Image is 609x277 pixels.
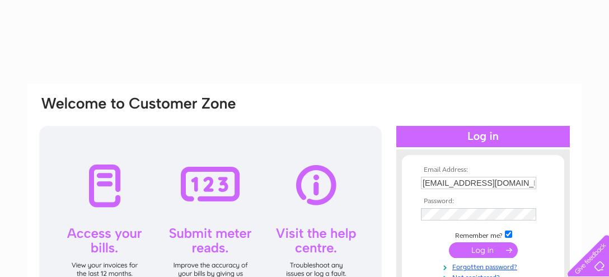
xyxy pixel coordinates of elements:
[449,242,518,258] input: Submit
[421,261,548,271] a: Forgotten password?
[418,198,548,205] th: Password:
[418,229,548,240] td: Remember me?
[418,166,548,174] th: Email Address:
